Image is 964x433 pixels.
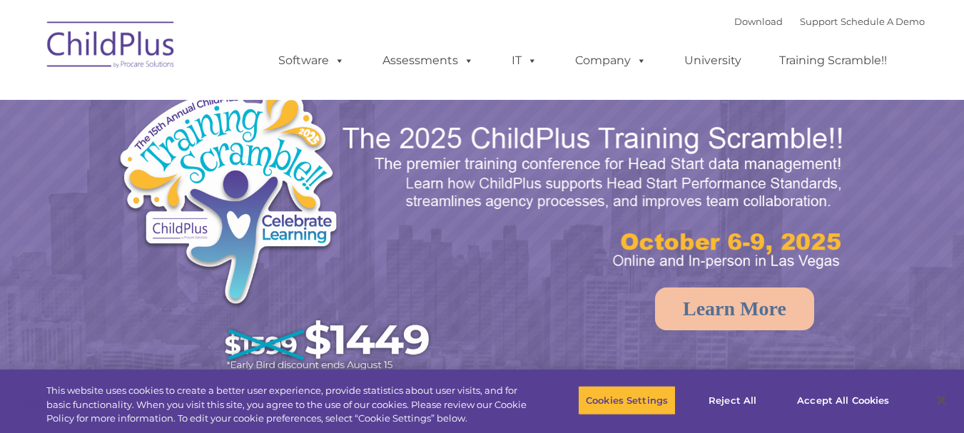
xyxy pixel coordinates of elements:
[40,11,183,83] img: ChildPlus by Procare Solutions
[198,153,259,163] span: Phone number
[670,46,756,75] a: University
[688,385,777,415] button: Reject All
[561,46,661,75] a: Company
[789,385,897,415] button: Accept All Cookies
[198,94,242,105] span: Last name
[734,16,925,27] font: |
[765,46,901,75] a: Training Scramble!!
[655,287,814,330] a: Learn More
[368,46,488,75] a: Assessments
[264,46,359,75] a: Software
[800,16,838,27] a: Support
[734,16,783,27] a: Download
[925,384,957,416] button: Close
[46,384,530,426] div: This website uses cookies to create a better user experience, provide statistics about user visit...
[841,16,925,27] a: Schedule A Demo
[578,385,676,415] button: Cookies Settings
[497,46,552,75] a: IT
